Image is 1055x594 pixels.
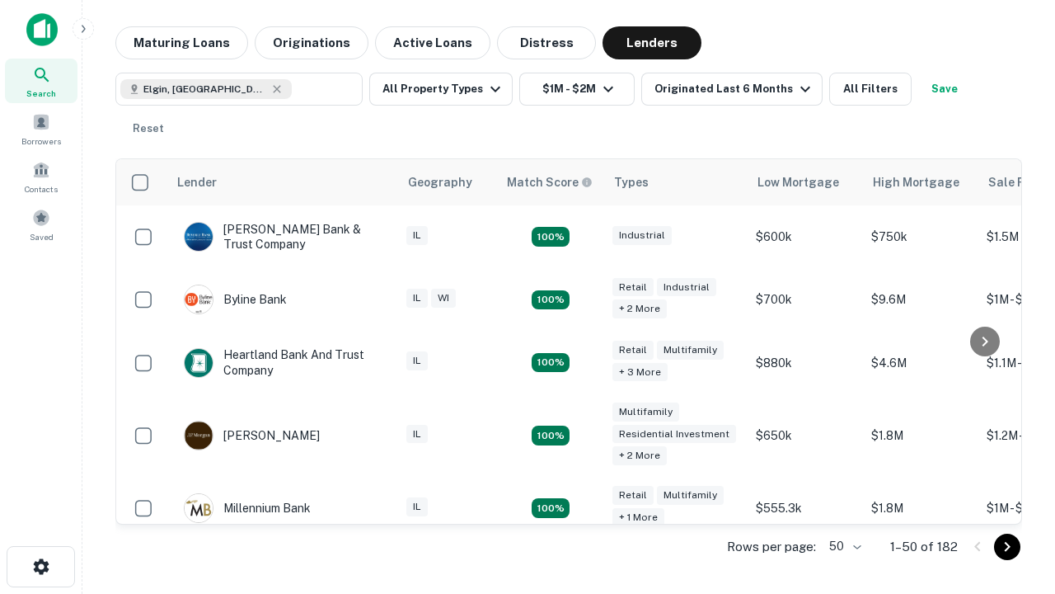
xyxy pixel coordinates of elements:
div: Types [614,172,649,192]
div: Geography [408,172,472,192]
div: Matching Properties: 16, hasApolloMatch: undefined [532,498,570,518]
button: Reset [122,112,175,145]
button: Go to next page [994,534,1020,560]
div: + 3 more [612,363,668,382]
td: $4.6M [863,331,978,394]
div: Multifamily [612,403,679,422]
img: picture [185,349,213,377]
span: Contacts [25,182,58,196]
td: $650k [748,394,863,478]
th: Lender [167,159,398,205]
div: Millennium Bank [184,493,311,523]
a: Borrowers [5,106,77,151]
div: High Mortgage [873,172,959,192]
th: High Mortgage [863,159,978,205]
td: $880k [748,331,863,394]
td: $700k [748,268,863,331]
button: Distress [497,26,596,59]
img: picture [185,223,213,251]
a: Saved [5,202,77,247]
div: Low Mortgage [757,172,839,192]
div: IL [406,425,428,444]
div: [PERSON_NAME] [184,421,320,450]
div: Multifamily [657,341,724,360]
div: Residential Investment [612,425,736,444]
div: Matching Properties: 28, hasApolloMatch: undefined [532,227,570,247]
img: picture [185,285,213,313]
img: capitalize-icon.png [26,13,58,46]
div: [PERSON_NAME] Bank & Trust Company [184,222,382,252]
img: picture [185,494,213,522]
span: Search [26,87,56,100]
span: Saved [30,230,54,243]
div: + 2 more [612,446,667,465]
a: Contacts [5,154,77,199]
span: Elgin, [GEOGRAPHIC_DATA], [GEOGRAPHIC_DATA] [143,82,267,97]
button: Save your search to get updates of matches that match your search criteria. [918,73,971,106]
div: IL [406,226,428,245]
div: Byline Bank [184,285,287,314]
button: Maturing Loans [115,26,248,59]
div: + 1 more [612,508,664,527]
button: $1M - $2M [519,73,635,106]
div: 50 [823,535,864,559]
h6: Match Score [507,173,589,191]
img: picture [185,422,213,450]
div: Matching Properties: 19, hasApolloMatch: undefined [532,290,570,310]
button: Originated Last 6 Months [641,73,823,106]
div: Matching Properties: 19, hasApolloMatch: undefined [532,353,570,373]
iframe: Chat Widget [973,462,1055,541]
td: $9.6M [863,268,978,331]
a: Search [5,59,77,103]
div: Retail [612,486,654,505]
button: Lenders [603,26,701,59]
button: All Property Types [369,73,513,106]
p: Rows per page: [727,537,816,557]
div: IL [406,289,428,308]
span: Borrowers [21,134,61,148]
td: $1.8M [863,394,978,478]
th: Types [604,159,748,205]
div: Capitalize uses an advanced AI algorithm to match your search with the best lender. The match sco... [507,173,593,191]
div: Retail [612,278,654,297]
td: $600k [748,205,863,268]
p: 1–50 of 182 [890,537,958,557]
div: WI [431,289,456,308]
th: Capitalize uses an advanced AI algorithm to match your search with the best lender. The match sco... [497,159,604,205]
button: Originations [255,26,368,59]
div: Industrial [657,278,716,297]
div: Heartland Bank And Trust Company [184,347,382,377]
td: $555.3k [748,477,863,540]
div: IL [406,351,428,370]
td: $750k [863,205,978,268]
div: + 2 more [612,299,667,318]
div: Retail [612,341,654,360]
div: Lender [177,172,217,192]
td: $1.8M [863,477,978,540]
th: Geography [398,159,497,205]
div: Multifamily [657,486,724,505]
div: IL [406,497,428,516]
div: Originated Last 6 Months [654,79,815,99]
button: All Filters [829,73,912,106]
div: Matching Properties: 26, hasApolloMatch: undefined [532,426,570,445]
div: Industrial [612,226,672,245]
th: Low Mortgage [748,159,863,205]
button: Active Loans [375,26,490,59]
